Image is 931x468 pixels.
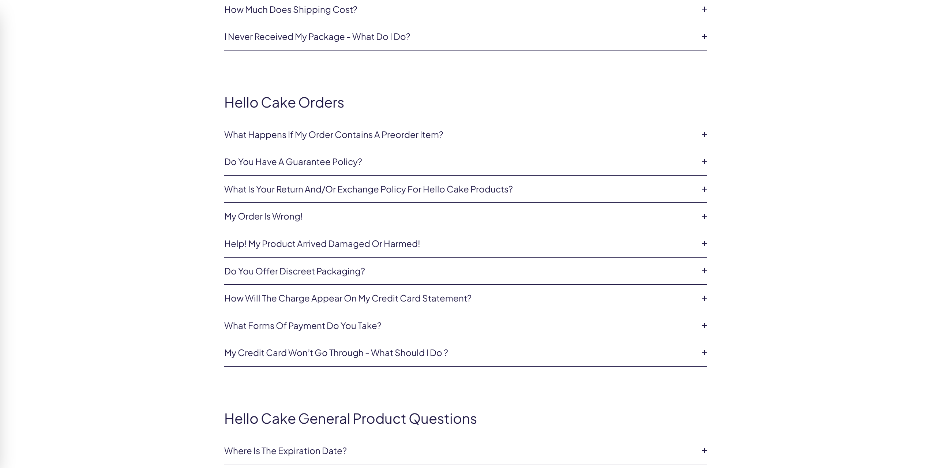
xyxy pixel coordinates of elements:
a: How will the charge appear on my credit card statement? [224,292,695,304]
a: Help! My product arrived damaged or harmed! [224,237,695,250]
a: How much does shipping cost? [224,3,695,16]
a: My order is wrong! [224,210,695,222]
a: Do you offer discreet packaging? [224,265,695,277]
a: I never received my package - what do I do? [224,30,695,43]
a: Do you have a guarantee policy? [224,156,695,168]
a: What forms of payment do you take? [224,319,695,332]
a: What happens if my order contains a preorder item? [224,128,695,141]
h2: Hello Cake Orders [224,94,707,110]
a: Where is the expiration date? [224,445,695,457]
a: My credit card won’t go through - what should I do ? [224,347,695,359]
h2: Hello Cake General Product Questions [224,411,707,426]
a: What is your return and/or exchange policy for Hello Cake products? [224,183,695,195]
